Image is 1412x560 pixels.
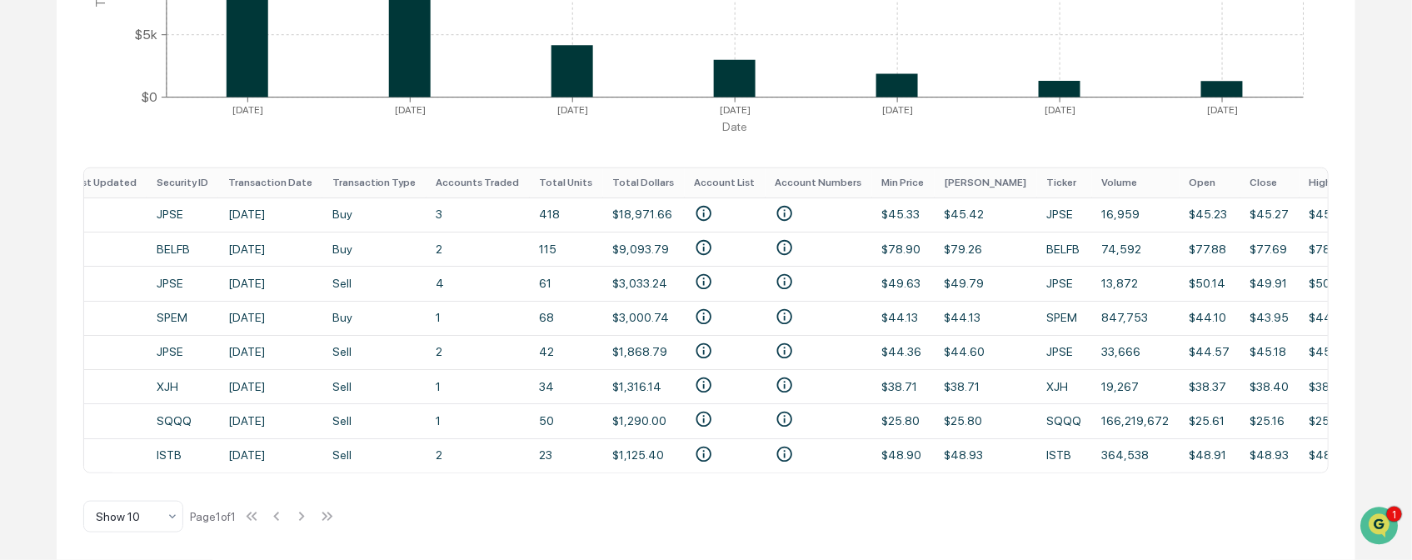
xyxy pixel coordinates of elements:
[776,204,794,222] svg: • 0082709840 • 0089230291 • 0093516887
[695,445,713,463] svg: • J SWANSON GDN THOMAS R SWANSON CHARLES SCHWAB & CO INC CUST ROTH CONTRIBUTORY IRA • KERI J DECA...
[1180,438,1240,472] td: $48.91
[17,136,47,166] img: 1746055101610-c473b297-6a78-478c-a979-82029cc54cd1
[935,369,1037,403] td: $38.71
[10,342,114,372] a: 🖐️Preclearance
[1300,438,1360,472] td: $48.94
[603,438,685,472] td: $1,125.40
[26,335,147,369] td: -
[872,369,935,403] td: $38.71
[218,266,322,300] td: [DATE]
[530,335,603,369] td: 42
[17,43,303,70] p: How can we help?
[695,238,713,257] svg: • JOAN E ROTHROCK TTEE JOAN E ROTHROCK IRREVOCABLE TRUST 10/30/2020 - ACCOUNT 5 • THOMAS P ROTHRO...
[1092,301,1180,335] td: 847,753
[530,197,603,232] td: 418
[1300,266,1360,300] td: $50.14
[147,235,182,248] span: [DATE]
[114,342,213,372] a: 🗄️Attestations
[138,235,144,248] span: •
[695,376,713,394] svg: • THOMAS W HARRIS & MARTHA C MONROE TEN BY ENT DESIGNATED BENE PLAN/TOD #1
[1092,232,1180,266] td: 74,592
[1037,335,1092,369] td: JPSE
[17,193,112,207] div: Past conversations
[218,301,322,335] td: [DATE]
[75,152,229,166] div: We're available if you need us!
[1240,168,1300,197] th: Close
[1240,438,1300,472] td: $48.93
[33,281,47,294] img: 1746055101610-c473b297-6a78-478c-a979-82029cc54cd1
[776,410,794,428] svg: • 0035789023
[322,369,427,403] td: Sell
[1180,369,1240,403] td: $38.37
[26,369,147,403] td: -
[872,403,935,437] td: $25.80
[603,369,685,403] td: $1,316.14
[17,351,30,364] div: 🖐️
[218,438,322,472] td: [DATE]
[530,168,603,197] th: Total Units
[147,301,218,335] td: SPEM
[427,403,530,437] td: 1
[218,403,322,437] td: [DATE]
[33,381,105,397] span: Data Lookup
[1300,301,1360,335] td: $44.13
[10,374,112,404] a: 🔎Data Lookup
[17,382,30,396] div: 🔎
[17,219,43,246] img: Jack Rasmussen
[935,266,1037,300] td: $49.79
[1092,369,1180,403] td: 19,267
[141,89,157,105] tspan: $0
[52,235,135,248] span: [PERSON_NAME]
[603,301,685,335] td: $3,000.74
[322,335,427,369] td: Sell
[1037,266,1092,300] td: JPSE
[258,190,303,210] button: See all
[147,438,218,472] td: ISTB
[1180,232,1240,266] td: $77.88
[530,301,603,335] td: 68
[322,168,427,197] th: Transaction Type
[1037,197,1092,232] td: JPSE
[283,141,303,161] button: Start new chat
[147,197,218,232] td: JPSE
[685,168,766,197] th: Account List
[322,232,427,266] td: Buy
[147,266,218,300] td: JPSE
[1300,232,1360,266] td: $78.90
[1037,438,1092,472] td: ISTB
[26,301,147,335] td: -
[137,349,207,366] span: Attestations
[26,168,147,197] th: Review Last Updated
[218,335,322,369] td: [DATE]
[218,197,322,232] td: [DATE]
[1037,232,1092,266] td: BELFB
[776,238,794,257] svg: • 0068023329 • 0094079986
[872,266,935,300] td: $49.63
[427,438,530,472] td: 2
[1300,168,1360,197] th: High
[218,369,322,403] td: [DATE]
[530,266,603,300] td: 61
[147,232,218,266] td: BELFB
[1092,197,1180,232] td: 16,959
[1092,266,1180,300] td: 13,872
[1240,369,1300,403] td: $38.40
[33,349,107,366] span: Preclearance
[1300,335,1360,369] td: $45.18
[695,204,713,222] svg: • NANCY HAY & ALAN HAY DESIGNATED BENE PLAN/TOD • NANCY HAY & ALAN HAY JT TEN "ACCOUNT 1" • NANCY...
[134,27,157,42] tspan: $5k
[395,104,426,116] tspan: [DATE]
[1037,168,1092,197] th: Ticker
[33,236,47,249] img: 1746055101610-c473b297-6a78-478c-a979-82029cc54cd1
[872,335,935,369] td: $44.36
[232,104,263,116] tspan: [DATE]
[872,197,935,232] td: $45.33
[776,445,794,463] svg: • 0025776112 • 0026103644
[138,280,144,293] span: •
[1180,266,1240,300] td: $50.14
[882,104,913,116] tspan: [DATE]
[935,168,1037,197] th: [PERSON_NAME]
[147,280,182,293] span: [DATE]
[695,272,713,291] svg: • BRYAN S ROYAL REVOCABLE TR & VALERIE B ROYAL REVOCABLE TR HELD AS TIC #1 DTD 04/16/2018 • J SWA...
